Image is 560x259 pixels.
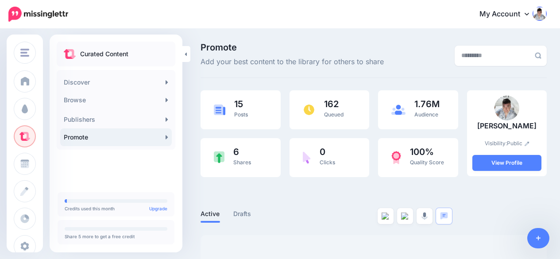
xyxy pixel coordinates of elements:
[391,104,406,115] img: users-blue.png
[472,155,541,171] a: View Profile
[421,212,428,220] img: microphone-grey.png
[391,151,401,164] img: prize-red.png
[472,120,541,132] p: [PERSON_NAME]
[494,96,519,120] img: FJ5ARJ1F958VMS5ZB243DXUJUOKHZKT9_thumb.png
[201,209,220,219] a: Active
[414,111,438,118] span: Audience
[8,7,68,22] img: Missinglettr
[320,159,335,166] span: Clicks
[320,147,335,156] span: 0
[201,43,384,52] span: Promote
[233,147,251,156] span: 6
[234,111,248,118] span: Posts
[507,140,529,147] a: Public
[60,91,172,109] a: Browse
[414,100,440,108] span: 1.76M
[410,159,444,166] span: Quality Score
[234,100,248,108] span: 15
[214,151,224,163] img: share-green.png
[382,213,390,220] img: article--grey.png
[410,147,444,156] span: 100%
[60,128,172,146] a: Promote
[303,104,315,116] img: clock.png
[324,111,344,118] span: Queued
[60,73,172,91] a: Discover
[472,139,541,148] p: Visibility:
[60,111,172,128] a: Publishers
[214,104,225,115] img: article-blue.png
[64,49,76,59] img: curate.png
[471,4,547,25] a: My Account
[440,212,448,220] img: chat-square-blue.png
[324,100,344,108] span: 162
[303,151,311,164] img: pointer-purple.png
[525,141,529,146] img: pencil.png
[80,49,128,59] p: Curated Content
[401,213,409,220] img: video--grey.png
[201,56,384,68] span: Add your best content to the library for others to share
[233,159,251,166] span: Shares
[20,49,29,57] img: menu.png
[535,52,541,59] img: search-grey-6.png
[233,209,251,219] a: Drafts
